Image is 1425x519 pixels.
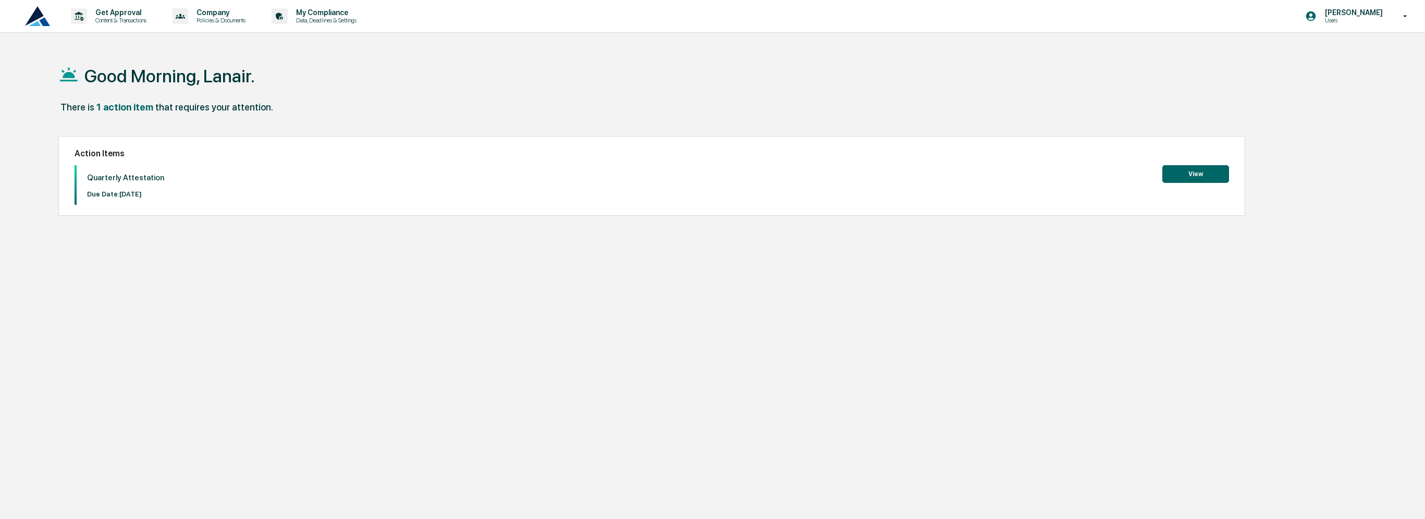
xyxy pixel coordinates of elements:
[96,102,153,113] div: 1 action item
[1162,168,1229,178] a: View
[84,66,255,86] h1: Good Morning, Lanair.
[188,17,251,24] p: Policies & Documents
[188,8,251,17] p: Company
[87,173,164,182] p: Quarterly Attestation
[25,6,50,26] img: logo
[87,190,164,198] p: Due Date: [DATE]
[288,8,362,17] p: My Compliance
[87,8,152,17] p: Get Approval
[87,17,152,24] p: Content & Transactions
[75,149,1229,158] h2: Action Items
[60,102,94,113] div: There is
[1317,8,1388,17] p: [PERSON_NAME]
[1162,165,1229,183] button: View
[288,17,362,24] p: Data, Deadlines & Settings
[1317,17,1388,24] p: Users
[155,102,273,113] div: that requires your attention.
